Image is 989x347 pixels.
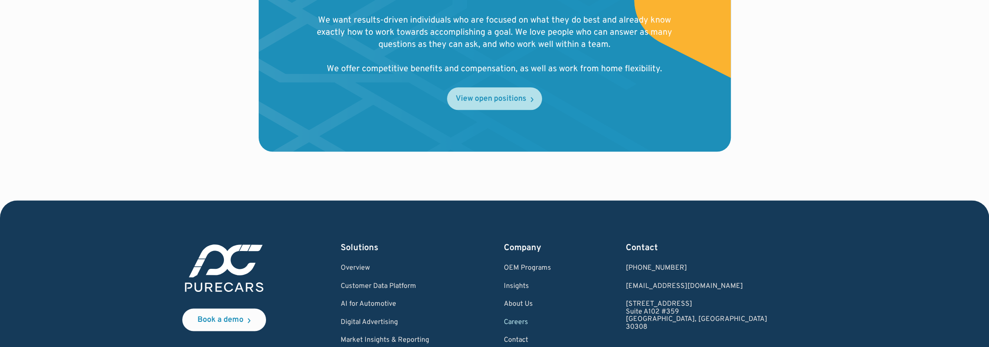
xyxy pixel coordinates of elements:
a: Contact [504,337,551,344]
a: Digital Advertising [341,319,429,327]
img: purecars logo [182,242,266,294]
div: Book a demo [197,316,243,324]
div: Company [504,242,551,254]
a: Email us [626,283,767,291]
div: [PHONE_NUMBER] [626,264,767,272]
a: Customer Data Platform [341,283,429,291]
a: About Us [504,301,551,308]
a: Overview [341,264,429,272]
div: View open positions [456,95,526,103]
a: [STREET_ADDRESS]Suite A102 #359[GEOGRAPHIC_DATA], [GEOGRAPHIC_DATA]30308 [626,301,767,331]
div: Solutions [341,242,429,254]
a: AI for Automotive [341,301,429,308]
div: Contact [626,242,767,254]
a: OEM Programs [504,264,551,272]
a: Insights [504,283,551,291]
p: We want results-driven individuals who are focused on what they do best and already know exactly ... [314,14,675,75]
a: Careers [504,319,551,327]
a: Book a demo [182,308,266,331]
a: View open positions [447,87,542,110]
a: Market Insights & Reporting [341,337,429,344]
